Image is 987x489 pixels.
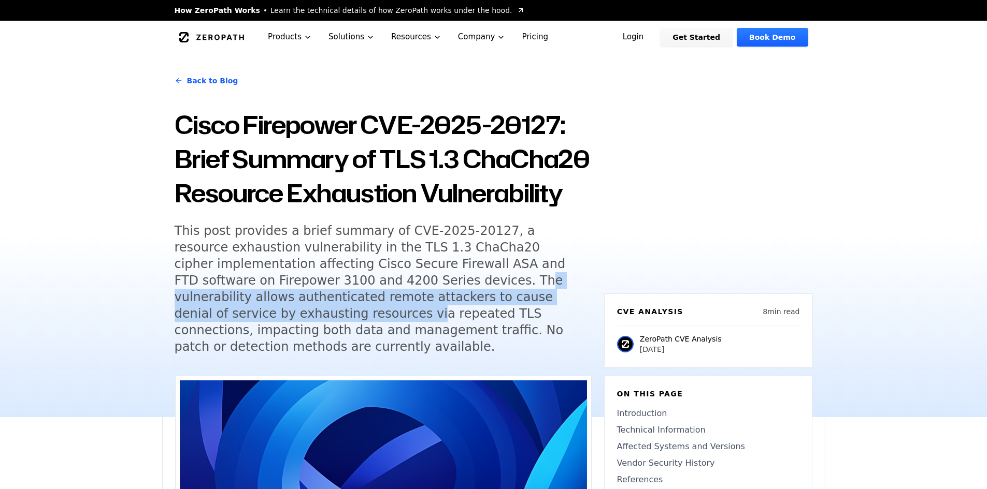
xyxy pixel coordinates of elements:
[450,21,514,53] button: Company
[640,344,722,354] p: [DATE]
[763,306,799,317] p: 8 min read
[617,407,799,420] a: Introduction
[175,5,525,16] a: How ZeroPath WorksLearn the technical details of how ZeroPath works under the hood.
[610,28,656,47] a: Login
[162,21,825,53] nav: Global
[617,306,683,317] h6: CVE Analysis
[737,28,808,47] a: Book Demo
[617,473,799,486] a: References
[270,5,512,16] span: Learn the technical details of how ZeroPath works under the hood.
[383,21,450,53] button: Resources
[617,457,799,469] a: Vendor Security History
[660,28,733,47] a: Get Started
[175,66,238,95] a: Back to Blog
[175,5,260,16] span: How ZeroPath Works
[175,223,573,355] h5: This post provides a brief summary of CVE-2025-20127, a resource exhaustion vulnerability in the ...
[175,108,592,210] h1: Cisco Firepower CVE-2025-20127: Brief Summary of TLS 1.3 ChaCha20 Resource Exhaustion Vulnerability
[260,21,320,53] button: Products
[640,334,722,344] p: ZeroPath CVE Analysis
[617,389,799,399] h6: On this page
[513,21,556,53] a: Pricing
[617,424,799,436] a: Technical Information
[617,440,799,453] a: Affected Systems and Versions
[320,21,383,53] button: Solutions
[617,336,634,352] img: ZeroPath CVE Analysis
